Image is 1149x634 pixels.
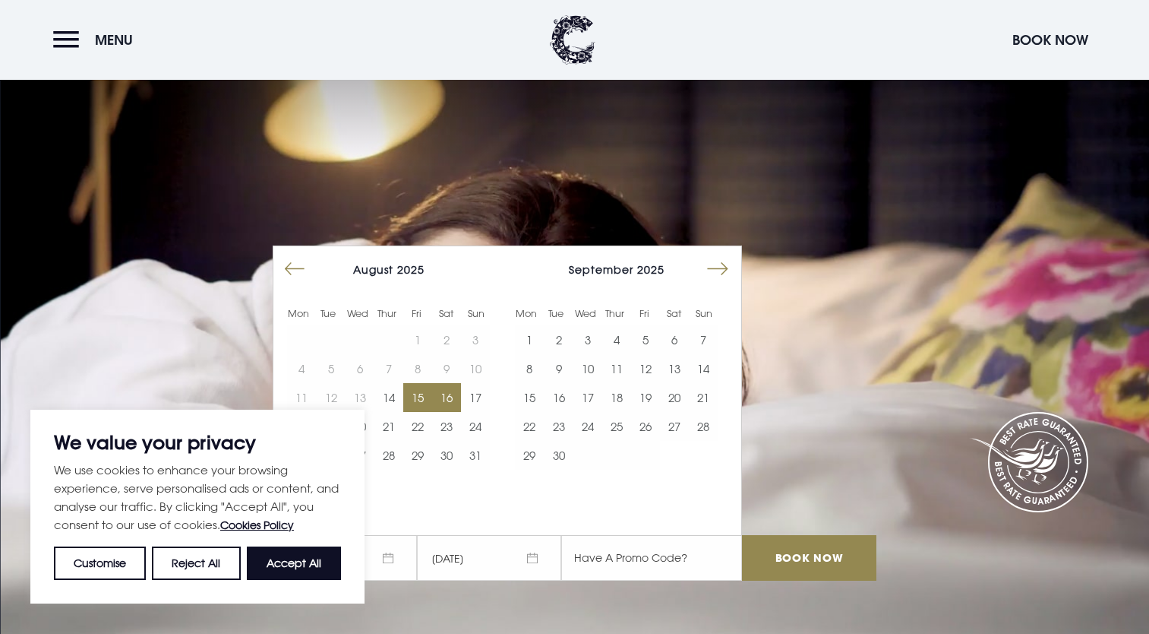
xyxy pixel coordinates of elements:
td: Selected. Friday, August 15, 2025 [403,383,432,412]
button: 14 [374,383,403,412]
button: 18 [602,383,631,412]
span: Menu [95,31,133,49]
td: Choose Friday, September 5, 2025 as your start date. [631,325,660,354]
td: Choose Friday, September 19, 2025 as your start date. [631,383,660,412]
td: Choose Monday, September 22, 2025 as your start date. [515,412,544,441]
td: Choose Monday, September 29, 2025 as your start date. [515,441,544,470]
button: 11 [602,354,631,383]
img: Clandeboye Lodge [550,15,595,65]
button: 29 [403,441,432,470]
td: Choose Saturday, September 13, 2025 as your start date. [660,354,689,383]
td: Choose Friday, August 29, 2025 as your start date. [403,441,432,470]
button: 9 [544,354,573,383]
button: 28 [374,441,403,470]
span: August [353,263,393,276]
button: 24 [461,412,490,441]
td: Choose Tuesday, September 9, 2025 as your start date. [544,354,573,383]
td: Choose Thursday, September 18, 2025 as your start date. [602,383,631,412]
td: Choose Tuesday, September 16, 2025 as your start date. [544,383,573,412]
button: 21 [689,383,718,412]
button: 19 [631,383,660,412]
td: Choose Wednesday, September 24, 2025 as your start date. [573,412,602,441]
td: Choose Tuesday, September 23, 2025 as your start date. [544,412,573,441]
button: 13 [660,354,689,383]
button: Accept All [247,547,341,580]
button: 8 [515,354,544,383]
button: 31 [461,441,490,470]
button: 27 [660,412,689,441]
td: Choose Sunday, September 28, 2025 as your start date. [689,412,718,441]
td: Choose Thursday, August 28, 2025 as your start date. [374,441,403,470]
td: Choose Wednesday, September 3, 2025 as your start date. [573,325,602,354]
td: Choose Sunday, August 17, 2025 as your start date. [461,383,490,412]
button: 1 [515,325,544,354]
button: 22 [403,412,432,441]
td: Choose Monday, September 1, 2025 as your start date. [515,325,544,354]
td: Choose Tuesday, September 2, 2025 as your start date. [544,325,573,354]
td: Choose Saturday, August 23, 2025 as your start date. [432,412,461,441]
button: 30 [544,441,573,470]
a: Cookies Policy [220,518,294,531]
button: 16 [544,383,573,412]
td: Choose Sunday, August 31, 2025 as your start date. [461,441,490,470]
td: Choose Sunday, September 14, 2025 as your start date. [689,354,718,383]
td: Choose Thursday, September 4, 2025 as your start date. [602,325,631,354]
button: 30 [432,441,461,470]
button: 23 [432,412,461,441]
button: 2 [544,325,573,354]
td: Choose Tuesday, September 30, 2025 as your start date. [544,441,573,470]
td: Choose Monday, September 8, 2025 as your start date. [515,354,544,383]
input: Book Now [742,535,876,581]
td: Choose Thursday, August 21, 2025 as your start date. [374,412,403,441]
td: Choose Sunday, September 21, 2025 as your start date. [689,383,718,412]
span: 2025 [397,263,425,276]
button: 22 [515,412,544,441]
td: Choose Friday, September 12, 2025 as your start date. [631,354,660,383]
td: Choose Thursday, September 25, 2025 as your start date. [602,412,631,441]
button: 4 [602,325,631,354]
p: We use cookies to enhance your browsing experience, serve personalised ads or content, and analys... [54,461,341,534]
button: Reject All [152,547,240,580]
div: We value your privacy [30,410,365,604]
button: 24 [573,412,602,441]
button: 14 [689,354,718,383]
td: Choose Saturday, September 20, 2025 as your start date. [660,383,689,412]
button: 28 [689,412,718,441]
td: Choose Saturday, September 27, 2025 as your start date. [660,412,689,441]
span: September [569,263,633,276]
td: Choose Wednesday, September 17, 2025 as your start date. [573,383,602,412]
button: 17 [573,383,602,412]
button: 21 [374,412,403,441]
button: Book Now [1005,24,1096,56]
td: Choose Saturday, September 6, 2025 as your start date. [660,325,689,354]
td: Choose Thursday, August 14, 2025 as your start date. [374,383,403,412]
button: 15 [403,383,432,412]
button: Menu [53,24,140,56]
td: Choose Monday, September 15, 2025 as your start date. [515,383,544,412]
button: 17 [461,383,490,412]
td: Choose Thursday, September 11, 2025 as your start date. [602,354,631,383]
td: Choose Friday, September 26, 2025 as your start date. [631,412,660,441]
button: 5 [631,325,660,354]
button: 23 [544,412,573,441]
span: [DATE] [417,535,561,581]
button: Move forward to switch to the next month. [703,255,732,284]
td: Choose Sunday, September 7, 2025 as your start date. [689,325,718,354]
td: Choose Sunday, August 24, 2025 as your start date. [461,412,490,441]
button: 7 [689,325,718,354]
button: 26 [631,412,660,441]
td: Selected. Saturday, August 16, 2025 [432,383,461,412]
button: 12 [631,354,660,383]
button: 6 [660,325,689,354]
button: Move backward to switch to the previous month. [280,255,309,284]
input: Have A Promo Code? [561,535,742,581]
td: Choose Wednesday, September 10, 2025 as your start date. [573,354,602,383]
td: Choose Friday, August 22, 2025 as your start date. [403,412,432,441]
button: Customise [54,547,146,580]
td: Choose Saturday, August 30, 2025 as your start date. [432,441,461,470]
button: 3 [573,325,602,354]
button: 29 [515,441,544,470]
button: 15 [515,383,544,412]
p: We value your privacy [54,433,341,452]
button: 20 [660,383,689,412]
